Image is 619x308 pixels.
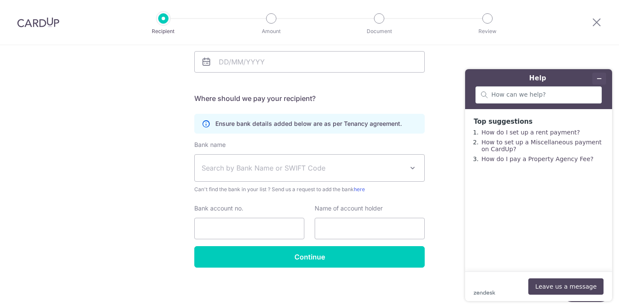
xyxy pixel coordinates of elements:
span: Help [20,6,37,14]
span: Can't find the bank in your list ? Send us a request to add the bank [194,185,425,194]
a: here [354,186,365,192]
p: Ensure bank details added below are as per Tenancy agreement. [215,119,402,128]
span: Search by Bank Name or SWIFT Code [202,163,404,173]
label: Name of account holder [315,204,383,213]
p: Review [456,27,519,36]
label: Bank name [194,140,226,149]
input: Continue [194,246,425,268]
p: Amount [239,27,303,36]
h5: Where should we pay your recipient? [194,93,425,104]
p: Recipient [132,27,195,36]
img: CardUp [17,17,59,27]
iframe: To enrich screen reader interactions, please activate Accessibility in Grammarly extension settings [458,62,619,308]
p: Document [347,27,411,36]
input: DD/MM/YYYY [194,51,425,73]
label: Bank account no. [194,204,243,213]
